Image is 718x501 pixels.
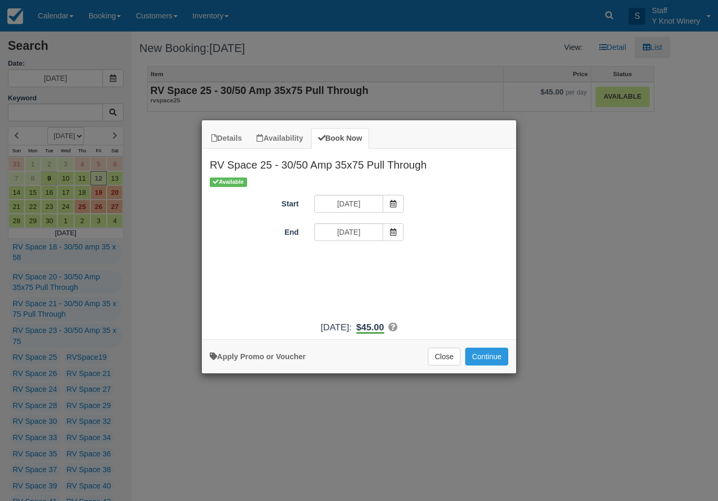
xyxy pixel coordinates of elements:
label: Start [202,195,306,210]
a: Details [204,128,249,149]
b: $45.00 [356,322,384,333]
label: End [202,223,306,238]
span: [DATE] [321,322,349,332]
a: Apply Voucher [210,352,305,361]
button: Add to Booking [465,348,508,366]
button: Close [428,348,460,366]
div: : [202,321,516,334]
h2: RV Space 25 - 30/50 Amp 35x75 Pull Through [202,149,516,176]
a: Book Now [311,128,369,149]
span: Available [210,178,247,186]
div: Item Modal [202,149,516,334]
a: Availability [250,128,310,149]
